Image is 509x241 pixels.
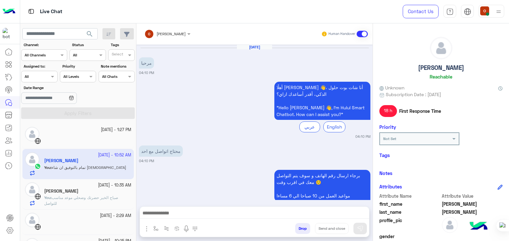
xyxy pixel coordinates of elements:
[274,170,370,201] p: 29/9/2025, 4:10 PM
[379,209,440,215] span: last_name
[139,145,183,157] p: 29/9/2025, 4:10 PM
[44,195,118,206] span: صباح الخير حضرتك وضحلي موعد مناسب للتواصل
[379,201,440,207] span: first_name
[379,217,440,232] span: profile_pic
[35,193,41,200] img: WebChat
[379,193,440,199] span: Attribute Name
[386,91,441,98] span: Subscription Date : [DATE]
[86,30,93,38] span: search
[24,42,67,48] label: Channel:
[44,195,51,200] span: You
[323,121,345,132] div: English
[467,215,490,238] img: hulul-logo.png
[161,223,172,234] button: Trigger scenario
[379,84,404,91] span: Unknown
[40,7,62,16] p: Live Chat
[379,124,396,130] h6: Priority
[151,223,161,234] button: select flow
[237,45,272,49] h6: [DATE]
[446,8,454,15] img: tab
[35,138,41,144] img: WebChat
[172,223,182,234] button: create order
[139,158,154,163] small: 04:10 PM
[44,188,78,194] h5: Abdelrahman
[443,5,456,18] a: tab
[315,223,349,234] button: Send and close
[495,8,503,16] img: profile
[442,233,503,240] span: null
[442,209,503,215] span: Odeh
[24,63,57,69] label: Assigned to:
[3,28,14,39] img: 114004088273201
[21,107,135,119] button: Apply Filters
[355,134,370,139] small: 04:10 PM
[111,42,134,48] label: Tags
[27,7,35,15] img: tab
[3,5,15,18] img: Logo
[379,170,392,176] h6: Notes
[430,37,452,59] img: defaultAdmin.png
[25,127,39,141] img: defaultAdmin.png
[72,42,105,48] label: Status
[383,136,396,141] b: Not Set
[182,225,190,233] img: send voice note
[62,63,95,69] label: Priority
[418,64,464,71] h5: [PERSON_NAME]
[153,226,158,231] img: select flow
[379,233,440,240] span: gender
[174,226,180,231] img: create order
[25,213,39,227] img: defaultAdmin.png
[44,195,52,200] b: :
[464,8,471,15] img: tab
[98,182,131,188] small: [DATE] - 10:35 AM
[442,193,503,199] span: Attribute Value
[143,225,150,233] img: send attachment
[430,74,452,79] h6: Reachable
[328,31,355,37] small: Human Handover
[379,152,503,158] h6: Tags
[480,6,489,15] img: userImage
[24,85,95,91] label: Date Range
[357,225,363,232] img: send message
[399,108,441,114] span: First Response Time
[25,182,39,197] img: defaultAdmin.png
[403,5,439,18] a: Contact Us
[35,224,41,230] img: WebChat
[82,28,98,42] button: search
[164,226,169,231] img: Trigger scenario
[139,70,154,75] small: 04:10 PM
[442,217,458,233] img: defaultAdmin.png
[442,201,503,207] span: Abdelrahman
[379,184,402,189] h6: Attributes
[295,223,310,234] button: Drop
[139,57,154,69] p: 29/9/2025, 4:10 PM
[379,105,397,117] span: 18 h
[157,31,186,36] span: [PERSON_NAME]
[101,127,131,133] small: [DATE] - 1:27 PM
[111,51,123,59] div: Select
[101,63,134,69] label: Note mentions
[100,213,131,219] small: [DATE] - 2:29 AM
[299,121,320,132] div: عربي
[274,82,370,120] p: 29/9/2025, 4:10 PM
